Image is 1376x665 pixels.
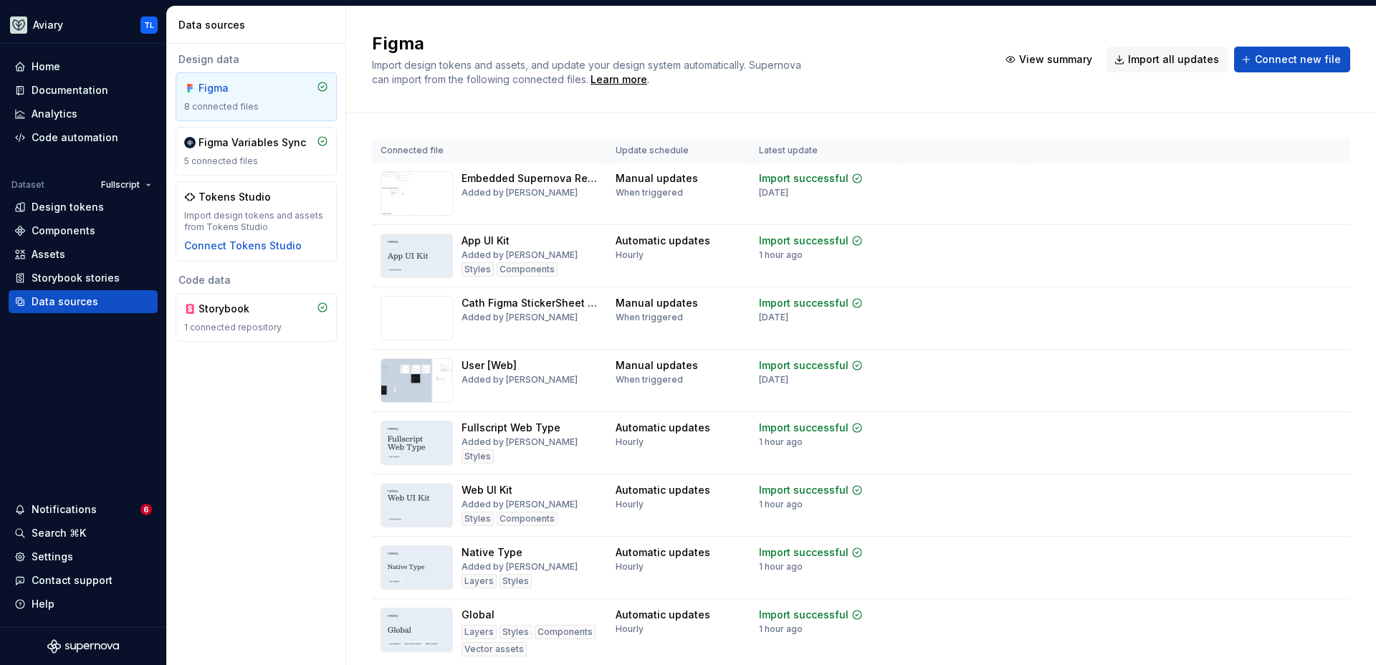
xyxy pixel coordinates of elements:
[199,81,267,95] div: Figma
[9,498,158,521] button: Notifications6
[462,249,578,261] div: Added by [PERSON_NAME]
[199,135,306,150] div: Figma Variables Sync
[32,107,77,121] div: Analytics
[759,499,803,510] div: 1 hour ago
[9,102,158,125] a: Analytics
[759,421,849,435] div: Import successful
[462,436,578,448] div: Added by [PERSON_NAME]
[759,436,803,448] div: 1 hour ago
[9,569,158,592] button: Contact support
[616,296,698,310] div: Manual updates
[184,239,302,253] button: Connect Tokens Studio
[176,72,337,121] a: Figma8 connected files
[1255,52,1341,67] span: Connect new file
[178,18,340,32] div: Data sources
[9,267,158,290] a: Storybook stories
[462,421,560,435] div: Fullscript Web Type
[500,625,532,639] div: Styles
[9,79,158,102] a: Documentation
[9,196,158,219] a: Design tokens
[32,200,104,214] div: Design tokens
[9,522,158,545] button: Search ⌘K
[462,625,497,639] div: Layers
[32,295,98,309] div: Data sources
[759,312,788,323] div: [DATE]
[176,181,337,262] a: Tokens StudioImport design tokens and assets from Tokens StudioConnect Tokens Studio
[462,483,512,497] div: Web UI Kit
[750,139,899,163] th: Latest update
[47,639,119,654] svg: Supernova Logo
[616,436,644,448] div: Hourly
[372,32,981,55] h2: Figma
[616,234,710,248] div: Automatic updates
[462,234,510,248] div: App UI Kit
[759,608,849,622] div: Import successful
[1234,47,1350,72] button: Connect new file
[184,322,328,333] div: 1 connected repository
[9,545,158,568] a: Settings
[462,171,598,186] div: Embedded Supernova Resources
[10,16,27,34] img: 256e2c79-9abd-4d59-8978-03feab5a3943.png
[1019,52,1092,67] span: View summary
[616,623,644,635] div: Hourly
[32,550,73,564] div: Settings
[759,561,803,573] div: 1 hour ago
[616,421,710,435] div: Automatic updates
[759,358,849,373] div: Import successful
[759,545,849,560] div: Import successful
[199,190,271,204] div: Tokens Studio
[32,59,60,74] div: Home
[101,179,140,191] span: Fullscript
[32,271,120,285] div: Storybook stories
[500,574,532,588] div: Styles
[199,302,267,316] div: Storybook
[616,483,710,497] div: Automatic updates
[184,101,328,113] div: 8 connected files
[616,561,644,573] div: Hourly
[588,75,649,85] span: .
[462,187,578,198] div: Added by [PERSON_NAME]
[372,59,804,85] span: Import design tokens and assets, and update your design system automatically. Supernova can impor...
[140,504,152,515] span: 6
[462,296,598,310] div: Cath Figma StickerSheet test
[9,219,158,242] a: Components
[32,224,95,238] div: Components
[176,127,337,176] a: Figma Variables Sync5 connected files
[616,187,683,198] div: When triggered
[462,512,494,526] div: Styles
[32,502,97,517] div: Notifications
[616,312,683,323] div: When triggered
[462,358,517,373] div: User [Web]
[9,290,158,313] a: Data sources
[462,312,578,323] div: Added by [PERSON_NAME]
[759,171,849,186] div: Import successful
[497,262,558,277] div: Components
[9,55,158,78] a: Home
[616,545,710,560] div: Automatic updates
[184,210,328,233] div: Import design tokens and assets from Tokens Studio
[176,273,337,287] div: Code data
[759,374,788,386] div: [DATE]
[176,52,337,67] div: Design data
[759,234,849,248] div: Import successful
[591,72,647,87] a: Learn more
[462,608,494,622] div: Global
[462,262,494,277] div: Styles
[535,625,596,639] div: Components
[32,247,65,262] div: Assets
[462,374,578,386] div: Added by [PERSON_NAME]
[462,499,578,510] div: Added by [PERSON_NAME]
[462,449,494,464] div: Styles
[144,19,154,31] div: TL
[3,9,163,40] button: AviaryTL
[1128,52,1219,67] span: Import all updates
[1107,47,1228,72] button: Import all updates
[497,512,558,526] div: Components
[32,130,118,145] div: Code automation
[32,573,113,588] div: Contact support
[462,574,497,588] div: Layers
[32,597,54,611] div: Help
[759,623,803,635] div: 1 hour ago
